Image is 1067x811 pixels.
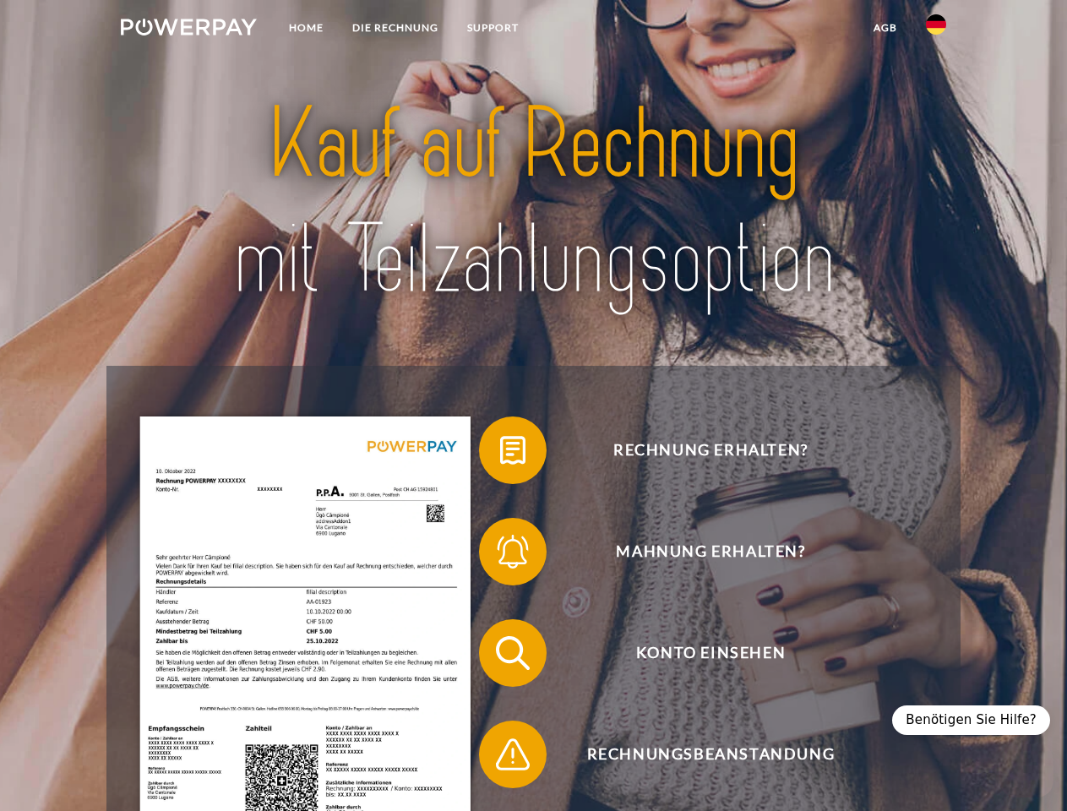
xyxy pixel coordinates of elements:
a: agb [859,13,912,43]
a: DIE RECHNUNG [338,13,453,43]
span: Konto einsehen [504,619,917,687]
iframe: Button to launch messaging window [999,743,1053,797]
a: Home [275,13,338,43]
span: Rechnung erhalten? [504,416,917,484]
a: SUPPORT [453,13,533,43]
img: logo-powerpay-white.svg [121,19,257,35]
img: title-powerpay_de.svg [161,81,906,324]
img: qb_search.svg [492,632,534,674]
span: Mahnung erhalten? [504,518,917,585]
div: Benötigen Sie Hilfe? [892,705,1050,735]
button: Rechnung erhalten? [479,416,918,484]
img: qb_bill.svg [492,429,534,471]
img: qb_warning.svg [492,733,534,776]
span: Rechnungsbeanstandung [504,721,917,788]
button: Konto einsehen [479,619,918,687]
button: Mahnung erhalten? [479,518,918,585]
img: de [926,14,946,35]
img: qb_bell.svg [492,531,534,573]
button: Rechnungsbeanstandung [479,721,918,788]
